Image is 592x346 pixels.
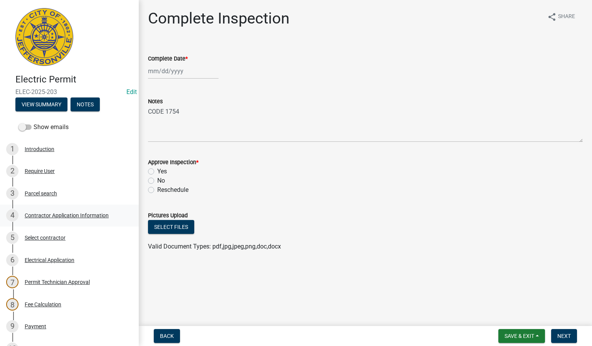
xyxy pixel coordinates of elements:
button: Save & Exit [498,329,545,343]
div: Contractor Application Information [25,213,109,218]
div: Permit Technician Approval [25,279,90,285]
div: 8 [6,298,18,311]
h4: Electric Permit [15,74,133,85]
div: 1 [6,143,18,155]
label: No [157,176,165,185]
div: Fee Calculation [25,302,61,307]
div: 7 [6,276,18,288]
button: shareShare [541,9,581,24]
label: Complete Date [148,56,188,62]
label: Approve Inspection [148,160,198,165]
div: 2 [6,165,18,177]
label: Reschedule [157,185,188,195]
i: share [547,12,557,22]
div: Parcel search [25,191,57,196]
div: 4 [6,209,18,222]
label: Yes [157,167,167,176]
span: Back [160,333,174,339]
div: 6 [6,254,18,266]
div: 5 [6,232,18,244]
h1: Complete Inspection [148,9,289,28]
div: 3 [6,187,18,200]
span: Save & Exit [505,333,534,339]
span: ELEC-2025-203 [15,88,123,96]
button: Next [551,329,577,343]
wm-modal-confirm: Summary [15,102,67,108]
div: Electrical Application [25,257,74,263]
wm-modal-confirm: Edit Application Number [126,88,137,96]
button: Select files [148,220,194,234]
label: Pictures Upload [148,213,188,218]
button: Back [154,329,180,343]
wm-modal-confirm: Notes [71,102,100,108]
a: Edit [126,88,137,96]
div: Require User [25,168,55,174]
span: Next [557,333,571,339]
span: Valid Document Types: pdf,jpg,jpeg,png,doc,docx [148,243,281,250]
label: Show emails [18,123,69,132]
div: Select contractor [25,235,66,240]
img: City of Jeffersonville, Indiana [15,8,73,66]
button: Notes [71,97,100,111]
div: Introduction [25,146,54,152]
div: 9 [6,320,18,333]
input: mm/dd/yyyy [148,63,219,79]
span: Share [558,12,575,22]
div: Payment [25,324,46,329]
label: Notes [148,99,163,104]
button: View Summary [15,97,67,111]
